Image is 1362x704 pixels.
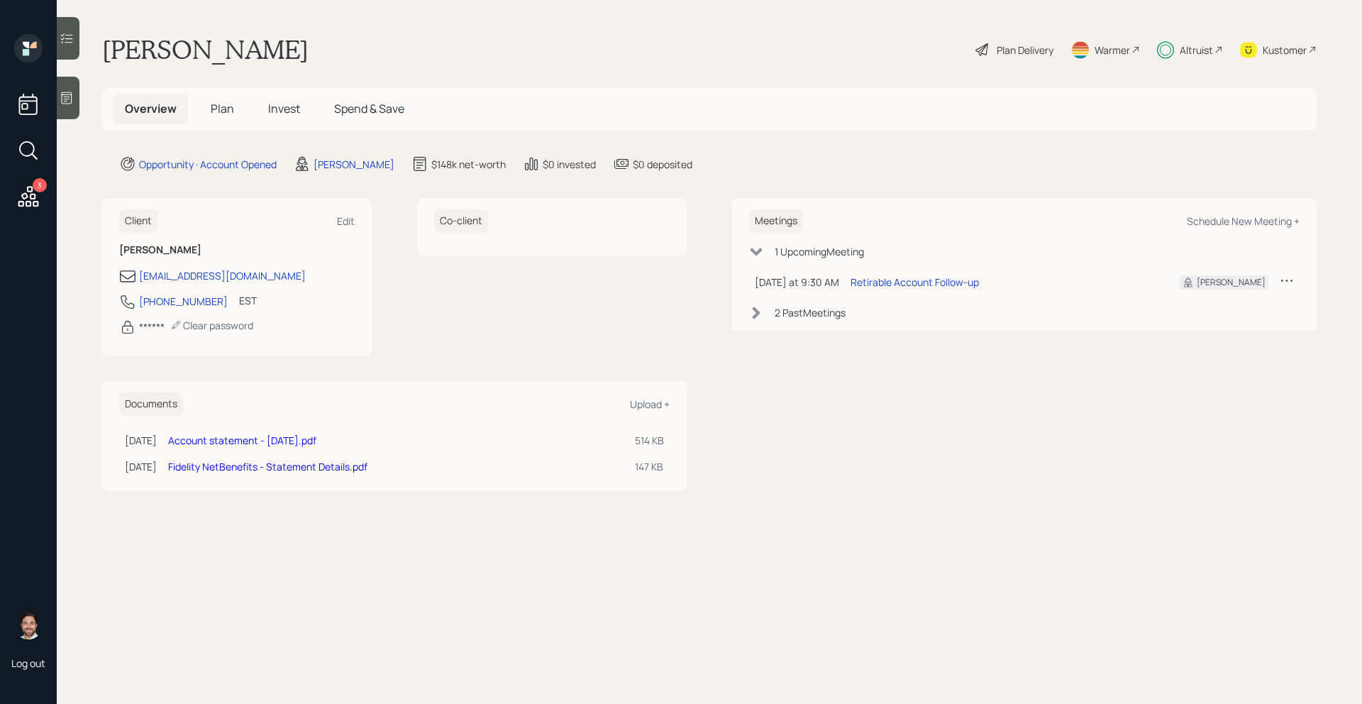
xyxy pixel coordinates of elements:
h6: Client [119,209,157,233]
h1: [PERSON_NAME] [102,34,309,65]
div: Log out [11,656,45,670]
div: Altruist [1180,43,1213,57]
div: [DATE] at 9:30 AM [755,275,839,290]
div: Clear password [170,319,253,332]
span: Overview [125,101,177,116]
div: [EMAIL_ADDRESS][DOMAIN_NAME] [139,268,306,283]
h6: Co-client [434,209,488,233]
a: Fidelity NetBenefits - Statement Details.pdf [168,460,367,473]
div: 2 Past Meeting s [775,305,846,320]
div: [PERSON_NAME] [1197,276,1266,289]
h6: Meetings [749,209,803,233]
div: [PERSON_NAME] [314,157,394,172]
div: $148k net-worth [431,157,506,172]
div: Kustomer [1263,43,1307,57]
div: $0 deposited [633,157,692,172]
span: Plan [211,101,234,116]
div: Warmer [1095,43,1130,57]
h6: [PERSON_NAME] [119,244,355,256]
span: Invest [268,101,300,116]
div: EST [239,293,257,308]
div: Opportunity · Account Opened [139,157,277,172]
div: $0 invested [543,157,596,172]
div: [PHONE_NUMBER] [139,294,228,309]
div: Plan Delivery [997,43,1053,57]
span: Spend & Save [334,101,404,116]
img: michael-russo-headshot.png [14,611,43,639]
div: Retirable Account Follow-up [851,275,979,290]
div: 147 KB [635,459,664,474]
div: Upload + [630,397,670,411]
div: 1 Upcoming Meeting [775,244,864,259]
div: 3 [33,178,47,192]
a: Account statement - [DATE].pdf [168,434,316,447]
div: 514 KB [635,433,664,448]
div: [DATE] [125,433,157,448]
div: Edit [337,214,355,228]
div: [DATE] [125,459,157,474]
h6: Documents [119,392,183,416]
div: Schedule New Meeting + [1187,214,1300,228]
